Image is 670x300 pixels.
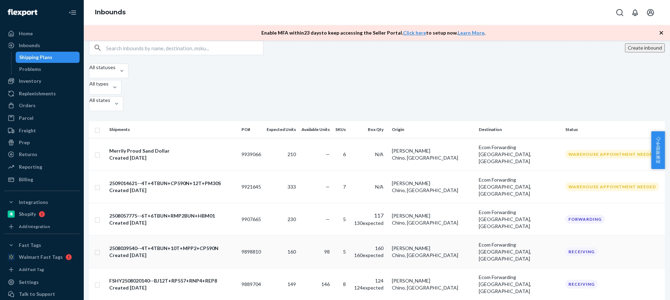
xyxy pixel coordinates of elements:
div: Warehouse Appointment Needed [565,182,659,191]
a: Returns [4,149,80,160]
p: Enable MFA within 23 days to keep accessing the Seller Portal. to setup now. . [261,29,485,36]
div: Walmart Fast Tags [19,254,63,261]
div: Home [19,30,33,37]
ol: breadcrumbs [89,2,131,23]
div: [PERSON_NAME] [392,180,473,187]
span: 5 [343,249,346,255]
div: Created [DATE] [109,219,236,226]
div: Fast Tags [19,242,41,249]
div: Billing [19,176,33,183]
div: Shopify [19,211,36,218]
a: Replenishments [4,88,80,99]
input: All statuses [89,71,90,78]
span: [GEOGRAPHIC_DATA], [GEOGRAPHIC_DATA] [479,151,531,164]
span: 160 [288,249,296,255]
span: N/A [375,184,384,190]
button: Integrations [4,197,80,208]
span: [GEOGRAPHIC_DATA], [GEOGRAPHIC_DATA] [479,216,531,229]
div: Created [DATE] [109,154,236,161]
span: 7 [343,184,346,190]
div: [PERSON_NAME] [392,147,473,154]
a: Add Integration [4,222,80,231]
a: Prep [4,137,80,148]
span: 5 [343,216,346,222]
a: Inbounds [95,8,126,16]
div: Replenishments [19,90,56,97]
button: Open Search Box [613,6,627,20]
a: Talk to Support [4,288,80,300]
a: Settings [4,277,80,288]
a: Home [4,28,80,39]
div: Ecom Forwarding [479,274,560,281]
span: 146 [321,281,330,287]
a: Freight [4,125,80,136]
div: Ecom Forwarding [479,241,560,248]
a: Inventory [4,75,80,87]
div: 124 [354,277,384,284]
div: Ecom Forwarding [479,176,560,183]
span: Chino, [GEOGRAPHIC_DATA] [392,285,458,291]
div: 160 [354,245,384,252]
span: Chino, [GEOGRAPHIC_DATA] [392,220,458,226]
th: SKUs [333,121,351,138]
a: Problems [16,64,80,75]
span: — [326,184,330,190]
th: Available Units [299,121,333,138]
td: 9939066 [239,138,264,170]
div: Integrations [19,199,48,206]
div: Merrily Proud Sand Dollar [109,147,236,154]
span: Chino, [GEOGRAPHIC_DATA] [392,187,458,193]
button: Fast Tags [4,240,80,251]
span: N/A [375,151,384,157]
span: — [326,216,330,222]
a: Walmart Fast Tags [4,251,80,263]
a: Parcel [4,112,80,124]
span: 149 [288,281,296,287]
span: 210 [288,151,296,157]
div: Receiving [565,247,598,256]
div: 2508039540--4T+4TBUN+10T+MPP2+CP590N [109,245,236,252]
a: Billing [4,174,80,185]
th: Status [563,121,665,138]
th: Origin [389,121,476,138]
span: [GEOGRAPHIC_DATA], [GEOGRAPHIC_DATA] [479,249,531,262]
div: 2508057775--6T+6TBUN+RMP2BUN+HBM01 [109,212,236,219]
div: Receiving [565,280,598,288]
span: [GEOGRAPHIC_DATA], [GEOGRAPHIC_DATA] [479,281,531,294]
a: Inbounds [4,40,80,51]
input: All types [89,87,90,94]
span: 333 [288,184,296,190]
span: 8 [343,281,346,287]
div: 2509014621--4T+4TBUN+CP590N+12T+PM30S [109,180,236,187]
button: Open account menu [643,6,657,20]
div: Talk to Support [19,291,55,298]
span: 98 [324,249,330,255]
span: — [326,151,330,157]
div: Created [DATE] [109,284,236,291]
div: Settings [19,279,39,286]
th: Shipments [106,121,239,138]
div: [PERSON_NAME] [392,245,473,252]
div: Reporting [19,163,42,170]
div: FSHY2508020140--BJ12T+RP557+RNP4+REP8 [109,277,236,284]
div: Ecom Forwarding [479,144,560,151]
input: All states [89,104,90,111]
button: 卖家帮助中心 [651,131,665,169]
a: Reporting [4,161,80,173]
div: Inbounds [19,42,40,49]
img: Flexport logo [8,9,37,16]
div: Ecom Forwarding [479,209,560,216]
span: Chino, [GEOGRAPHIC_DATA] [392,155,458,161]
div: Forwarding [565,215,605,224]
button: Open notifications [628,6,642,20]
td: 9921645 [239,170,264,203]
a: Click here [403,30,426,36]
div: All statuses [89,64,116,71]
div: Created [DATE] [109,187,236,194]
span: 130 expected [354,220,384,226]
div: [PERSON_NAME] [392,212,473,219]
div: [PERSON_NAME] [392,277,473,284]
button: Close Navigation [66,6,80,20]
button: Create inbound [625,43,665,52]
